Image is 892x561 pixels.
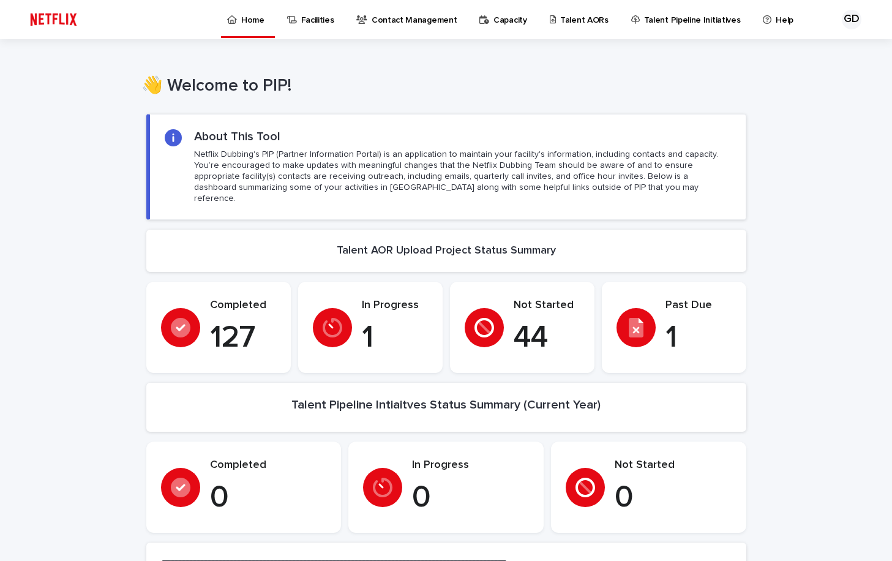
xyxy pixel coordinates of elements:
[362,320,428,356] p: 1
[210,480,327,516] p: 0
[412,459,529,472] p: In Progress
[194,129,280,144] h2: About This Tool
[141,76,741,97] h1: 👋 Welcome to PIP!
[615,480,732,516] p: 0
[412,480,529,516] p: 0
[210,320,276,356] p: 127
[291,397,601,412] h2: Talent Pipeline Intiaitves Status Summary (Current Year)
[514,320,580,356] p: 44
[24,7,83,32] img: ifQbXi3ZQGMSEF7WDB7W
[337,244,556,258] h2: Talent AOR Upload Project Status Summary
[665,299,732,312] p: Past Due
[210,299,276,312] p: Completed
[514,299,580,312] p: Not Started
[615,459,732,472] p: Not Started
[194,149,730,205] p: Netflix Dubbing's PIP (Partner Information Portal) is an application to maintain your facility's ...
[210,459,327,472] p: Completed
[842,10,861,29] div: GD
[665,320,732,356] p: 1
[362,299,428,312] p: In Progress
